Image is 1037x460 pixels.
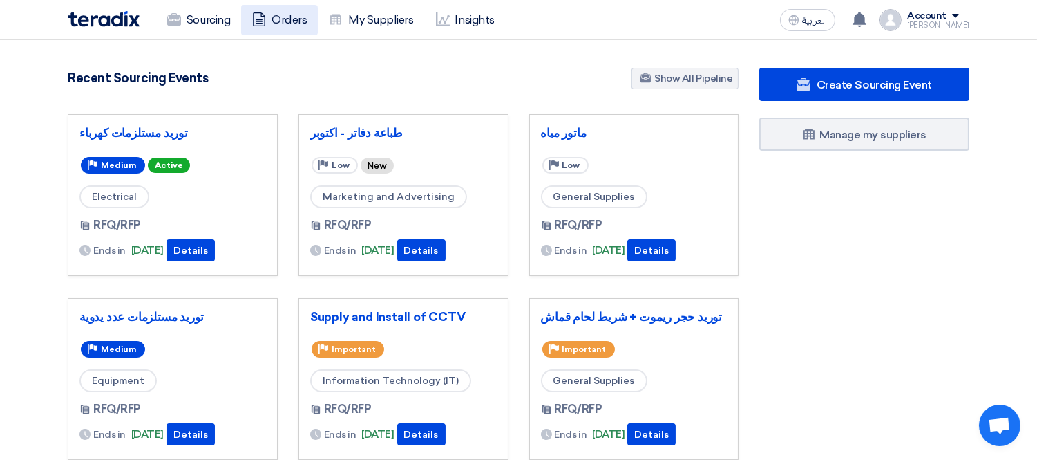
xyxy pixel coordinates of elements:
span: Ends in [324,427,356,442]
span: [DATE] [361,243,394,259]
span: Ends in [93,243,126,258]
a: Sourcing [156,5,241,35]
span: Ends in [555,427,587,442]
button: Details [167,423,215,445]
span: RFQ/RFP [93,401,141,418]
span: Active [148,158,190,173]
span: Ends in [93,427,126,442]
a: طباعة دفاتر - اكتوبر [310,126,497,140]
span: General Supplies [541,185,647,208]
img: Teradix logo [68,11,140,27]
span: Create Sourcing Event [817,78,932,91]
button: Details [397,423,446,445]
div: Open chat [979,405,1020,446]
button: Details [627,239,676,261]
span: Important [562,344,607,354]
a: توريد حجر ريموت + شريط لحام قماش [541,310,727,324]
span: RFQ/RFP [324,217,372,234]
a: توريد مستلزمات عدد يدوية [79,310,266,324]
span: [DATE] [592,427,625,443]
span: Information Technology (IT) [310,369,471,392]
img: profile_test.png [879,9,902,31]
a: Manage my suppliers [759,118,969,151]
span: Medium [101,344,137,354]
a: Supply and Install of CCTV [310,310,497,324]
span: RFQ/RFP [555,401,602,418]
div: Account [907,10,946,22]
div: New [361,158,394,174]
a: توريد مستلزمات كهرباء [79,126,266,140]
span: [DATE] [131,243,164,259]
button: Details [627,423,676,445]
span: Low [562,160,580,170]
span: RFQ/RFP [93,217,141,234]
button: Details [167,239,215,261]
h4: Recent Sourcing Events [68,71,208,86]
button: العربية [780,9,835,31]
span: RFQ/RFP [555,217,602,234]
a: Show All Pipeline [631,68,739,89]
span: [DATE] [361,427,394,443]
a: ماتور مياه [541,126,727,140]
span: العربية [802,16,827,26]
span: Marketing and Advertising [310,185,467,208]
span: Electrical [79,185,149,208]
div: [PERSON_NAME] [907,21,969,29]
span: Important [332,344,376,354]
a: Insights [425,5,506,35]
span: [DATE] [592,243,625,259]
a: My Suppliers [318,5,424,35]
span: [DATE] [131,427,164,443]
button: Details [397,239,446,261]
span: General Supplies [541,369,647,392]
a: Orders [241,5,318,35]
span: Ends in [555,243,587,258]
span: RFQ/RFP [324,401,372,418]
span: Medium [101,160,137,170]
span: Equipment [79,369,157,392]
span: Ends in [324,243,356,258]
span: Low [332,160,350,170]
